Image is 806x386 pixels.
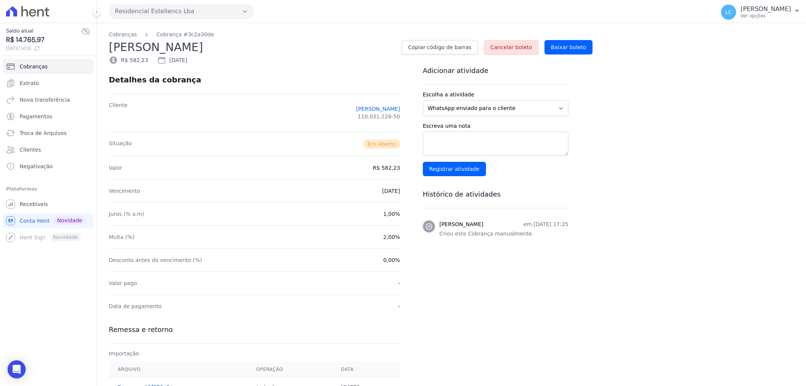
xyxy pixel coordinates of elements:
[3,126,93,141] a: Troca de Arquivos
[3,59,93,74] a: Cobranças
[423,162,486,176] input: Registrar atividade
[8,360,26,378] div: Open Intercom Messenger
[3,92,93,107] a: Nova transferência
[157,56,187,65] div: [DATE]
[356,105,400,113] a: [PERSON_NAME]
[383,256,400,264] dd: 0,00%
[109,187,140,195] dt: Vencimento
[3,197,93,212] a: Recebíveis
[109,279,137,287] dt: Valor pago
[109,210,144,218] dt: Juros (% a.m)
[423,66,568,75] h3: Adicionar atividade
[408,43,471,51] span: Copiar código de barras
[20,217,50,225] span: Conta Hent
[247,362,332,377] th: Operação
[20,79,39,87] span: Extrato
[484,40,538,54] a: Cancelar boleto
[551,43,586,51] span: Baixar boleto
[725,9,732,15] span: LC
[109,362,247,377] th: Arquivo
[109,39,396,56] h2: [PERSON_NAME]
[109,75,201,84] div: Detalhes da cobrança
[6,184,90,194] div: Plataformas
[3,159,93,174] a: Negativação
[490,43,532,51] span: Cancelar boleto
[20,163,53,170] span: Negativação
[423,190,568,199] h3: Histórico de atividades
[363,140,400,149] span: Em Aberto
[741,5,791,13] p: [PERSON_NAME]
[109,256,202,264] dt: Desconto antes do vencimento (%)
[6,35,81,45] span: R$ 14.765,97
[109,164,122,172] dt: Valor
[423,91,568,99] label: Escolha a atividade
[109,302,162,310] dt: Data de pagamento
[109,4,254,19] button: Residencial Estellencs Lba
[373,164,400,172] dd: R$ 582,23
[439,230,568,238] p: Criou este Cobrança manualmente.
[109,31,137,39] a: Cobranças
[3,213,93,228] a: Conta Hent Novidade
[20,200,48,208] span: Recebíveis
[109,325,400,334] h3: Remessa e retorno
[383,233,400,241] dd: 2,00%
[109,233,135,241] dt: Multa (%)
[358,113,400,120] span: 110.031.228-50
[398,302,400,310] dd: -
[715,2,806,23] button: LC [PERSON_NAME] Ver opções
[20,63,48,70] span: Cobranças
[423,122,568,130] label: Escreva uma nota
[402,40,478,54] a: Copiar código de barras
[3,142,93,157] a: Clientes
[523,220,568,228] p: em [DATE] 17:25
[54,216,85,225] span: Novidade
[109,101,127,124] dt: Cliente
[383,210,400,218] dd: 1,00%
[382,187,400,195] dd: [DATE]
[20,129,67,137] span: Troca de Arquivos
[439,220,483,228] h3: [PERSON_NAME]
[398,279,400,287] dd: -
[3,76,93,91] a: Extrato
[156,31,214,39] a: Cobrança #3c2a30de
[6,27,81,35] span: Saldo atual
[109,56,148,65] div: R$ 582,23
[545,40,593,54] a: Baixar boleto
[109,31,794,39] nav: Breadcrumb
[6,59,90,245] nav: Sidebar
[3,109,93,124] a: Pagamentos
[741,13,791,19] p: Ver opções
[20,96,70,104] span: Nova transferência
[20,146,41,153] span: Clientes
[109,140,132,149] dt: Situação
[20,113,52,120] span: Pagamentos
[109,350,400,357] div: Importação
[6,45,81,52] span: [DATE] 14:28
[332,362,400,377] th: Data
